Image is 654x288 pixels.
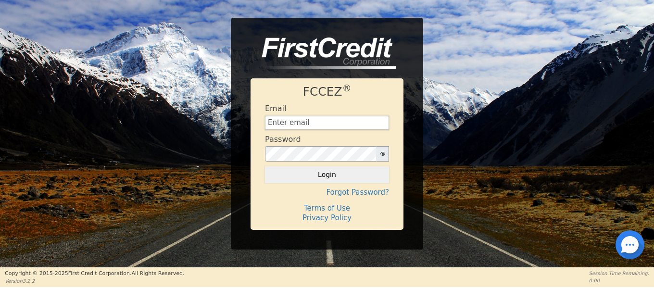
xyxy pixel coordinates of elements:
p: Copyright © 2015- 2025 First Credit Corporation. [5,270,184,278]
span: All Rights Reserved. [131,270,184,276]
p: 0:00 [589,277,649,284]
p: Session Time Remaining: [589,270,649,277]
input: password [265,146,377,162]
button: Login [265,166,389,183]
h4: Forgot Password? [265,188,389,197]
input: Enter email [265,116,389,130]
h4: Password [265,135,301,144]
img: logo-CMu_cnol.png [251,38,396,69]
p: Version 3.2.2 [5,277,184,285]
h4: Email [265,104,286,113]
h4: Terms of Use [265,204,389,213]
h4: Privacy Policy [265,213,389,222]
h1: FCCEZ [265,85,389,99]
sup: ® [342,83,352,93]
